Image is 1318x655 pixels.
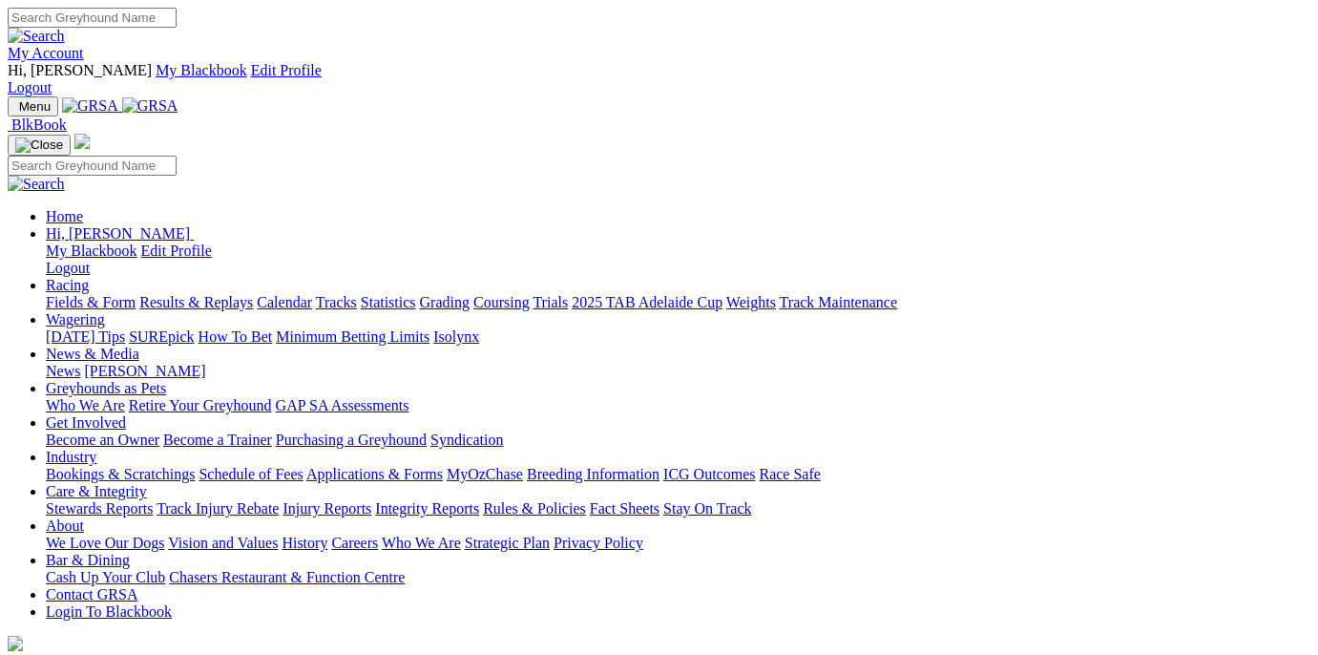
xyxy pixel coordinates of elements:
span: BlkBook [11,116,67,133]
a: Stewards Reports [46,500,153,517]
a: My Blackbook [156,62,247,78]
span: Hi, [PERSON_NAME] [8,62,152,78]
img: Search [8,176,65,193]
a: Results & Replays [139,294,253,310]
a: Bar & Dining [46,552,130,568]
a: How To Bet [199,328,273,345]
a: Tracks [316,294,357,310]
a: SUREpick [129,328,194,345]
a: Logout [8,79,52,95]
a: Fact Sheets [590,500,659,517]
a: Coursing [473,294,530,310]
a: Become a Trainer [163,432,272,448]
div: News & Media [46,363,1310,380]
a: Injury Reports [282,500,371,517]
a: Who We Are [46,397,125,413]
a: GAP SA Assessments [276,397,409,413]
a: Edit Profile [251,62,322,78]
img: logo-grsa-white.png [74,134,90,149]
a: Integrity Reports [375,500,479,517]
a: Weights [726,294,776,310]
a: Statistics [361,294,416,310]
a: Who We Are [382,535,461,551]
a: Bookings & Scratchings [46,466,195,482]
a: MyOzChase [447,466,523,482]
a: [DATE] Tips [46,328,125,345]
a: News [46,363,80,379]
a: Rules & Policies [483,500,586,517]
a: ICG Outcomes [663,466,755,482]
a: Track Maintenance [780,294,897,310]
a: Calendar [257,294,312,310]
a: Minimum Betting Limits [276,328,429,345]
div: Wagering [46,328,1310,346]
a: BlkBook [8,116,67,133]
a: My Blackbook [46,243,137,259]
input: Search [8,156,177,176]
button: Toggle navigation [8,135,71,156]
a: About [46,518,84,534]
a: Care & Integrity [46,483,147,499]
div: About [46,535,1310,552]
div: Industry [46,466,1310,483]
a: [PERSON_NAME] [84,363,205,379]
a: 2025 TAB Adelaide Cup [572,294,722,310]
a: Trials [533,294,568,310]
a: Fields & Form [46,294,136,310]
a: News & Media [46,346,139,362]
a: Login To Blackbook [46,603,172,620]
a: Strategic Plan [465,535,550,551]
a: History [282,535,327,551]
a: Chasers Restaurant & Function Centre [169,569,405,585]
a: Logout [46,260,90,276]
a: Grading [420,294,470,310]
a: Careers [331,535,378,551]
a: Retire Your Greyhound [129,397,272,413]
a: Contact GRSA [46,586,137,602]
a: Applications & Forms [306,466,443,482]
a: Edit Profile [141,243,212,259]
img: GRSA [62,97,118,115]
a: Become an Owner [46,432,159,448]
span: Menu [19,99,51,114]
a: Privacy Policy [554,535,643,551]
a: Cash Up Your Club [46,569,165,585]
a: Home [46,208,83,224]
a: Schedule of Fees [199,466,303,482]
a: Breeding Information [527,466,659,482]
div: Bar & Dining [46,569,1310,586]
div: Hi, [PERSON_NAME] [46,243,1310,277]
a: My Account [8,45,84,61]
div: Care & Integrity [46,500,1310,518]
div: Get Involved [46,432,1310,449]
span: Hi, [PERSON_NAME] [46,225,190,242]
div: Greyhounds as Pets [46,397,1310,414]
img: logo-grsa-white.png [8,636,23,651]
a: Greyhounds as Pets [46,380,166,396]
img: Close [15,137,63,153]
img: Search [8,28,65,45]
a: Purchasing a Greyhound [276,432,427,448]
a: Vision and Values [168,535,278,551]
a: Hi, [PERSON_NAME] [46,225,194,242]
img: GRSA [122,97,178,115]
a: Racing [46,277,89,293]
a: Get Involved [46,414,126,431]
a: Isolynx [433,328,479,345]
div: My Account [8,62,1310,96]
a: Track Injury Rebate [157,500,279,517]
a: We Love Our Dogs [46,535,164,551]
a: Syndication [430,432,503,448]
button: Toggle navigation [8,96,58,116]
a: Stay On Track [663,500,751,517]
a: Race Safe [759,466,820,482]
a: Wagering [46,311,105,327]
a: Industry [46,449,96,465]
div: Racing [46,294,1310,311]
input: Search [8,8,177,28]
